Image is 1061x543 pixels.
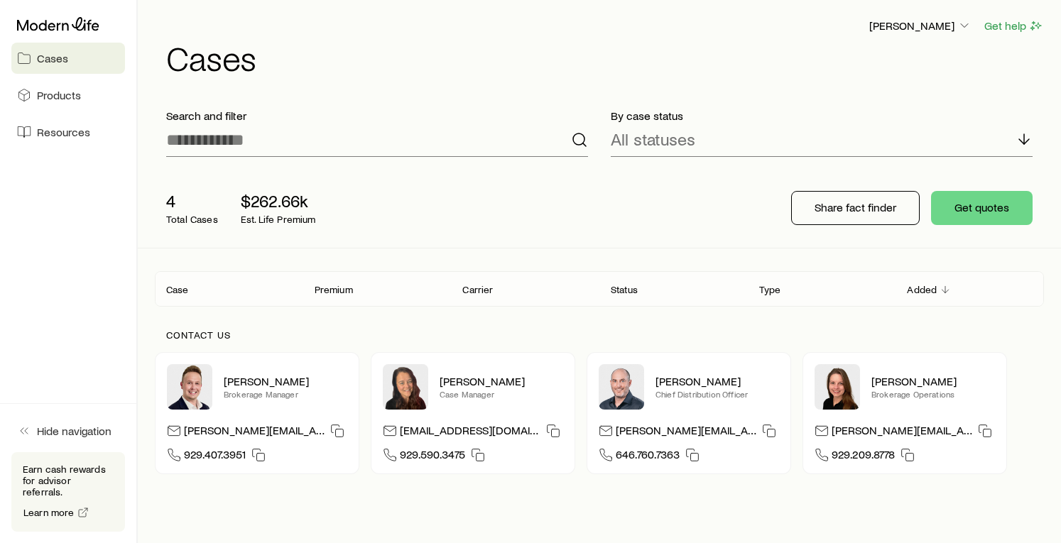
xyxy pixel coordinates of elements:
p: Brokerage Manager [224,388,347,400]
span: 929.407.3951 [184,447,246,466]
img: Dan Pierson [599,364,644,410]
div: Client cases [155,271,1044,307]
p: By case status [611,109,1033,123]
p: Est. Life Premium [241,214,316,225]
img: Derek Wakefield [167,364,212,410]
img: Ellen Wall [815,364,860,410]
div: Earn cash rewards for advisor referrals.Learn more [11,452,125,532]
p: [PERSON_NAME] [869,18,972,33]
a: Products [11,79,125,111]
button: Get quotes [931,191,1033,225]
p: All statuses [611,129,695,149]
span: 646.760.7363 [616,447,680,466]
p: Chief Distribution Officer [655,388,779,400]
p: [PERSON_NAME] [224,374,347,388]
p: Carrier [462,284,493,295]
a: Cases [11,43,125,74]
p: Contact us [166,329,1033,341]
button: Hide navigation [11,415,125,446]
span: Cases [37,51,68,65]
button: Share fact finder [791,191,920,225]
p: [PERSON_NAME][EMAIL_ADDRESS][DOMAIN_NAME] [184,423,325,442]
span: Learn more [23,508,75,517]
p: Type [759,284,781,295]
img: Abby McGuigan [383,364,428,410]
p: [EMAIL_ADDRESS][DOMAIN_NAME] [400,423,540,442]
p: $262.66k [241,191,316,211]
p: Premium [315,284,353,295]
p: [PERSON_NAME][EMAIL_ADDRESS][DOMAIN_NAME] [616,423,756,442]
span: Hide navigation [37,424,111,438]
p: Share fact finder [815,200,896,214]
p: [PERSON_NAME] [440,374,563,388]
span: Resources [37,125,90,139]
p: Case Manager [440,388,563,400]
span: Products [37,88,81,102]
a: Resources [11,116,125,148]
p: 4 [166,191,218,211]
p: Added [907,284,937,295]
p: Case [166,284,189,295]
button: [PERSON_NAME] [869,18,972,35]
p: Earn cash rewards for advisor referrals. [23,464,114,498]
p: Brokerage Operations [871,388,995,400]
p: Search and filter [166,109,588,123]
p: Status [611,284,638,295]
button: Get help [984,18,1044,34]
p: [PERSON_NAME][EMAIL_ADDRESS][DOMAIN_NAME] [832,423,972,442]
p: [PERSON_NAME] [655,374,779,388]
h1: Cases [166,40,1044,75]
span: 929.590.3475 [400,447,465,466]
p: [PERSON_NAME] [871,374,995,388]
p: Total Cases [166,214,218,225]
span: 929.209.8778 [832,447,895,466]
